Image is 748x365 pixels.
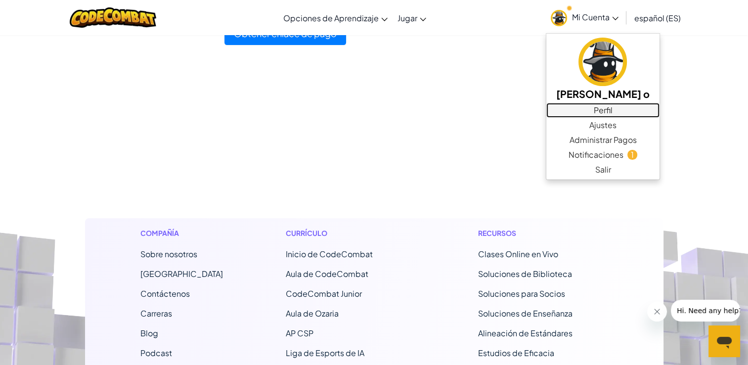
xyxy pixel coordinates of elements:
[569,149,623,161] span: Notificaciones
[556,86,650,101] h5: [PERSON_NAME] o
[546,36,660,103] a: [PERSON_NAME] o
[140,228,223,238] h1: Compañía
[286,348,364,358] a: Liga de Esports de IA
[647,302,667,321] iframe: Cerrar mensaje
[286,228,416,238] h1: Currículo
[140,308,172,319] a: Carreras
[478,228,608,238] h1: Recursos
[478,269,572,279] a: Soluciones de Biblioteca
[286,288,362,299] a: CodeCombat Junior
[286,269,368,279] a: Aula de CodeCombat
[397,13,417,23] span: Jugar
[478,249,558,259] a: Clases Online en Vivo
[546,103,660,118] a: Perfil
[708,325,740,357] iframe: Botón para iniciar la ventana de mensajería
[286,308,339,319] a: Aula de Ozaria
[546,118,660,133] a: Ajustes
[478,308,572,319] a: Soluciones de Enseñanza
[627,150,637,159] span: 1
[551,10,567,26] img: avatar
[546,147,660,162] a: Notificaciones1
[546,2,623,33] a: Mi Cuenta
[6,7,71,15] span: Hi. Need any help?
[478,328,572,338] a: Alineación de Estándares
[286,249,373,259] span: Inicio de CodeCombat
[140,269,223,279] a: [GEOGRAPHIC_DATA]
[140,348,172,358] a: Podcast
[478,288,565,299] a: Soluciones para Socios
[140,328,158,338] a: Blog
[546,162,660,177] a: Salir
[671,300,740,321] iframe: Mensaje de la compañía
[278,4,393,31] a: Opciones de Aprendizaje
[70,7,156,28] img: CodeCombat logo
[393,4,431,31] a: Jugar
[629,4,686,31] a: español (ES)
[572,12,618,22] span: Mi Cuenta
[546,133,660,147] a: Administrar Pagos
[578,38,627,86] img: avatar
[140,249,197,259] a: Sobre nosotros
[283,13,379,23] span: Opciones de Aprendizaje
[634,13,681,23] span: español (ES)
[286,328,313,338] a: AP CSP
[478,348,554,358] a: Estudios de Eficacia
[140,288,190,299] span: Contáctenos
